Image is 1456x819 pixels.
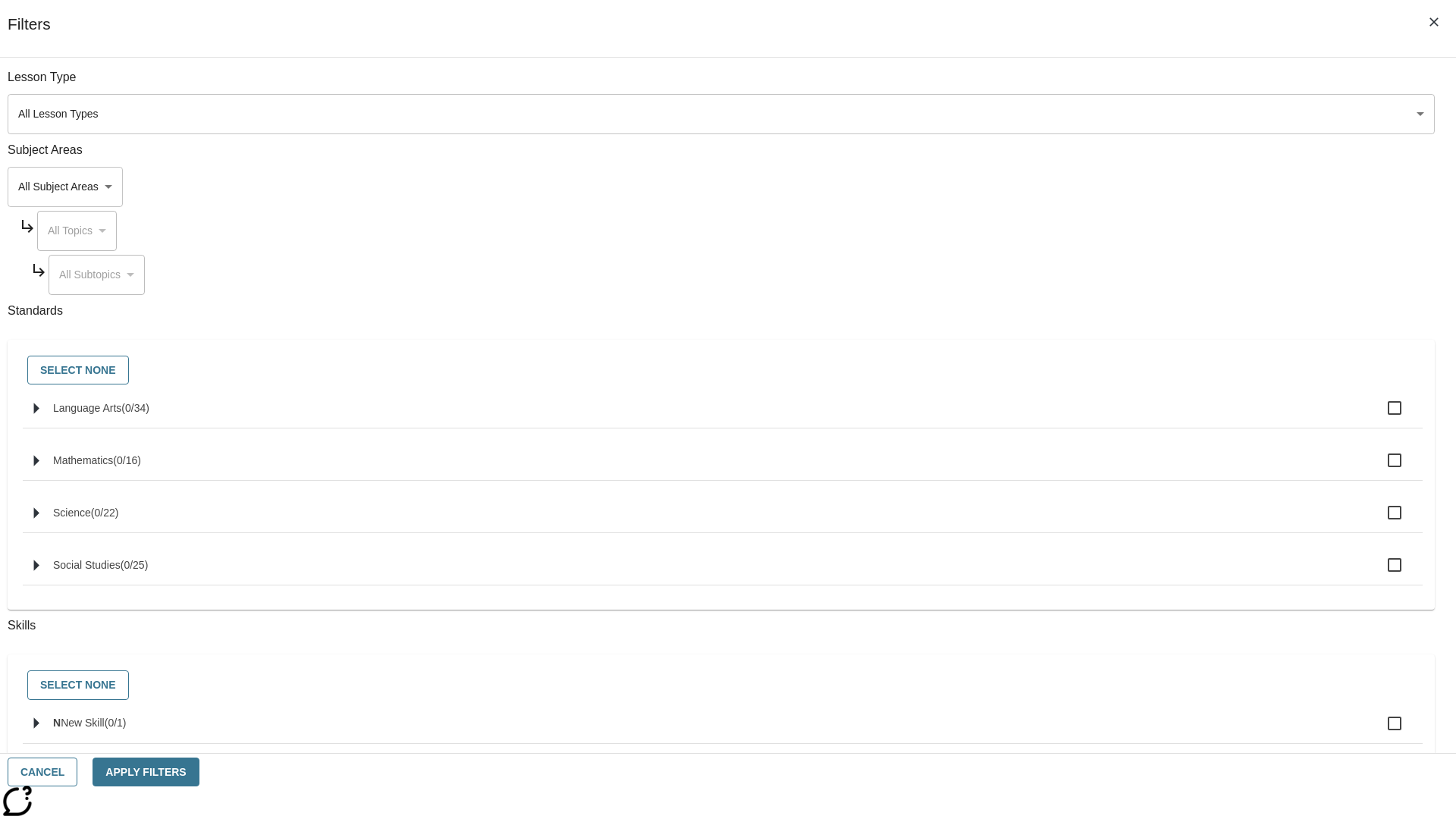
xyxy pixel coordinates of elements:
[20,352,1423,389] div: Select standards
[8,617,1435,635] p: Skills
[8,69,1435,86] p: Lesson Type
[8,758,77,787] button: Cancel
[93,758,199,787] button: Apply Filters
[53,402,121,414] span: Language Arts
[8,15,51,57] h1: Filters
[113,454,141,466] span: 0 standards selected/16 standards in group
[8,94,1435,134] div: Select a lesson type
[53,454,113,466] span: Mathematics
[27,670,129,700] button: Select None
[8,167,123,207] div: Select a Subject Area
[53,507,91,519] span: Science
[121,402,149,414] span: 0 standards selected/34 standards in group
[53,559,121,571] span: Social Studies
[49,255,145,295] div: Select a Subject Area
[61,717,105,729] span: New Skill
[121,559,149,571] span: 0 standards selected/25 standards in group
[27,356,129,385] button: Select None
[37,211,117,251] div: Select a Subject Area
[20,667,1423,704] div: Select skills
[53,717,61,729] span: N
[1418,6,1450,38] button: Close Filters side menu
[23,388,1423,598] ul: Select standards
[91,507,119,519] span: 0 standards selected/22 standards in group
[105,717,127,729] span: 0 skills selected/1 skills in group
[8,303,1435,320] p: Standards
[8,142,1435,159] p: Subject Areas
